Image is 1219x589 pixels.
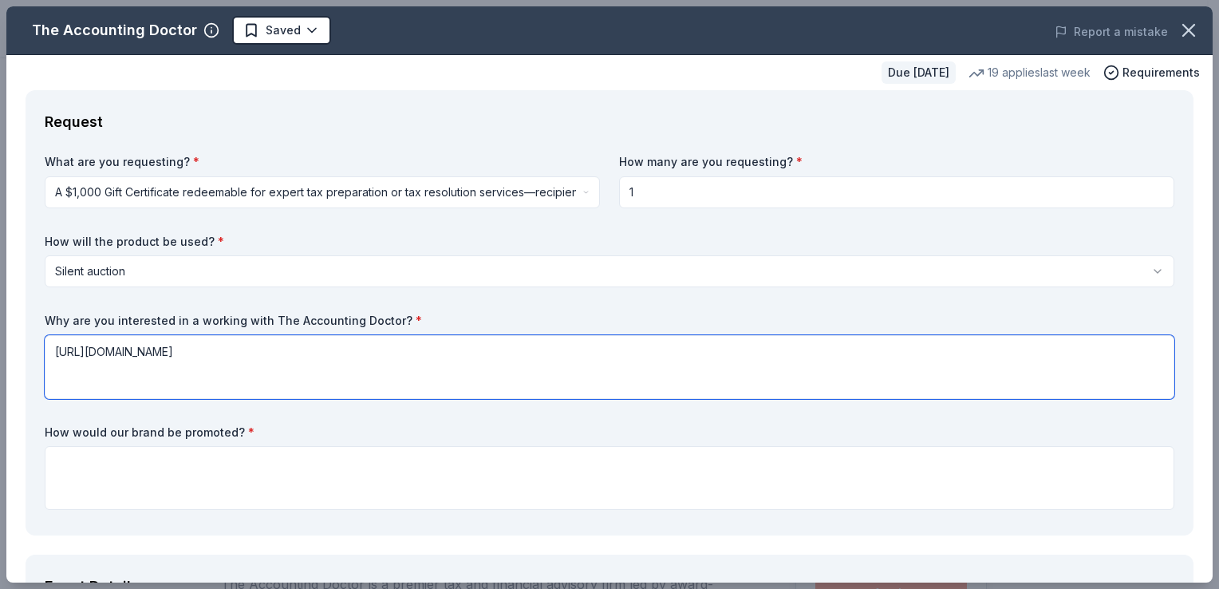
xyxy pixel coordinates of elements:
[232,16,331,45] button: Saved
[45,234,1174,250] label: How will the product be used?
[45,335,1174,399] textarea: [URL][DOMAIN_NAME]
[882,61,956,84] div: Due [DATE]
[45,154,600,170] label: What are you requesting?
[619,154,1174,170] label: How many are you requesting?
[968,63,1091,82] div: 19 applies last week
[266,21,301,40] span: Saved
[32,18,197,43] div: The Accounting Doctor
[1103,63,1200,82] button: Requirements
[1122,63,1200,82] span: Requirements
[1055,22,1168,42] button: Report a mistake
[45,425,1174,441] label: How would our brand be promoted?
[45,313,1174,329] label: Why are you interested in a working with The Accounting Doctor?
[45,109,1174,135] div: Request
